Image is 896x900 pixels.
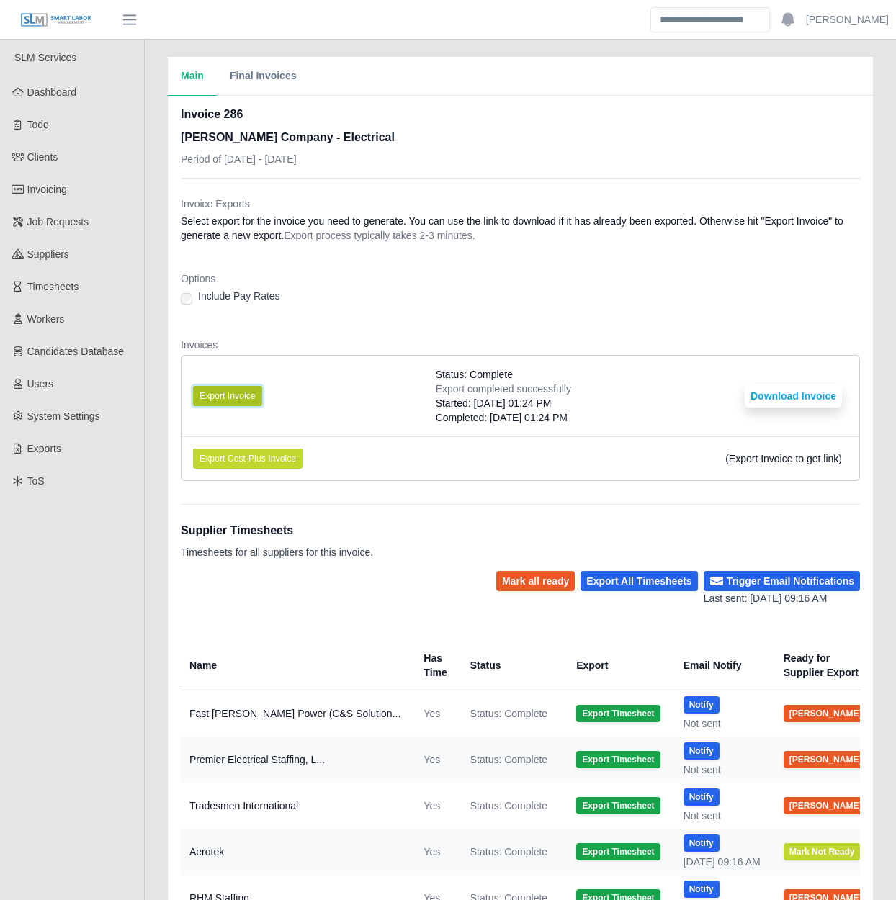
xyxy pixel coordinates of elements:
button: Notify [684,696,720,714]
td: Yes [412,829,458,875]
span: Status: Complete [470,706,547,721]
p: Period of [DATE] - [DATE] [181,152,395,166]
dt: Invoice Exports [181,197,860,211]
button: Export Timesheet [576,797,660,814]
dt: Options [181,271,860,286]
td: Aerotek [181,829,412,875]
span: System Settings [27,410,100,422]
input: Search [650,7,770,32]
button: Main [168,57,217,96]
span: Users [27,378,54,390]
p: Timesheets for all suppliers for this invoice. [181,545,373,559]
button: Export All Timesheets [581,571,697,591]
div: Completed: [DATE] 01:24 PM [436,410,571,425]
button: Export Timesheet [576,843,660,860]
div: Not sent [684,762,761,777]
span: (Export Invoice to get link) [725,453,842,464]
button: Mark all ready [496,571,575,591]
button: Mark Not Ready [784,843,861,860]
button: Notify [684,881,720,898]
td: Yes [412,783,458,829]
td: Premier Electrical Staffing, L... [181,737,412,783]
div: Started: [DATE] 01:24 PM [436,396,571,410]
span: Suppliers [27,248,69,260]
td: Yes [412,737,458,783]
span: Status: Complete [470,798,547,813]
button: Trigger Email Notifications [704,571,860,591]
span: Status: Complete [436,367,513,382]
button: Export Timesheet [576,705,660,722]
td: Fast [PERSON_NAME] Power (C&S Solution... [181,690,412,737]
button: Export Cost-Plus Invoice [193,449,303,469]
button: Notify [684,834,720,852]
td: Tradesmen International [181,783,412,829]
button: Final Invoices [217,57,310,96]
th: Has Time [412,641,458,690]
th: Name [181,641,412,690]
span: Exports [27,443,61,454]
button: Notify [684,788,720,806]
button: [PERSON_NAME] [784,751,868,768]
span: Invoicing [27,184,67,195]
span: Timesheets [27,281,79,292]
span: Workers [27,313,65,325]
button: Download Invoice [745,384,842,408]
span: Clients [27,151,58,163]
img: SLM Logo [20,12,92,28]
h3: [PERSON_NAME] Company - Electrical [181,129,395,146]
h1: Supplier Timesheets [181,522,373,539]
span: Job Requests [27,216,89,228]
a: Download Invoice [745,390,842,402]
span: Status: Complete [470,752,547,767]
span: Export process typically takes 2-3 minutes. [284,230,475,241]
button: Export Timesheet [576,751,660,768]
label: Include Pay Rates [198,289,280,303]
button: [PERSON_NAME] [784,797,868,814]
th: Ready for Supplier Export [772,641,879,690]
span: ToS [27,475,45,487]
h2: Invoice 286 [181,106,395,123]
span: Dashboard [27,86,77,98]
span: Candidates Database [27,346,125,357]
td: Yes [412,690,458,737]
span: Todo [27,119,49,130]
div: [DATE] 09:16 AM [684,855,761,869]
span: SLM Services [14,52,76,63]
div: Export completed successfully [436,382,571,396]
dd: Select export for the invoice you need to generate. You can use the link to download if it has al... [181,214,860,243]
span: Status: Complete [470,845,547,859]
div: Last sent: [DATE] 09:16 AM [704,591,860,606]
div: Not sent [684,716,761,731]
button: Export Invoice [193,386,262,406]
div: Not sent [684,809,761,823]
a: [PERSON_NAME] [806,12,889,27]
dt: Invoices [181,338,860,352]
th: Export [565,641,671,690]
button: Notify [684,742,720,760]
th: Status [459,641,565,690]
th: Email Notify [672,641,772,690]
button: [PERSON_NAME] [784,705,868,722]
